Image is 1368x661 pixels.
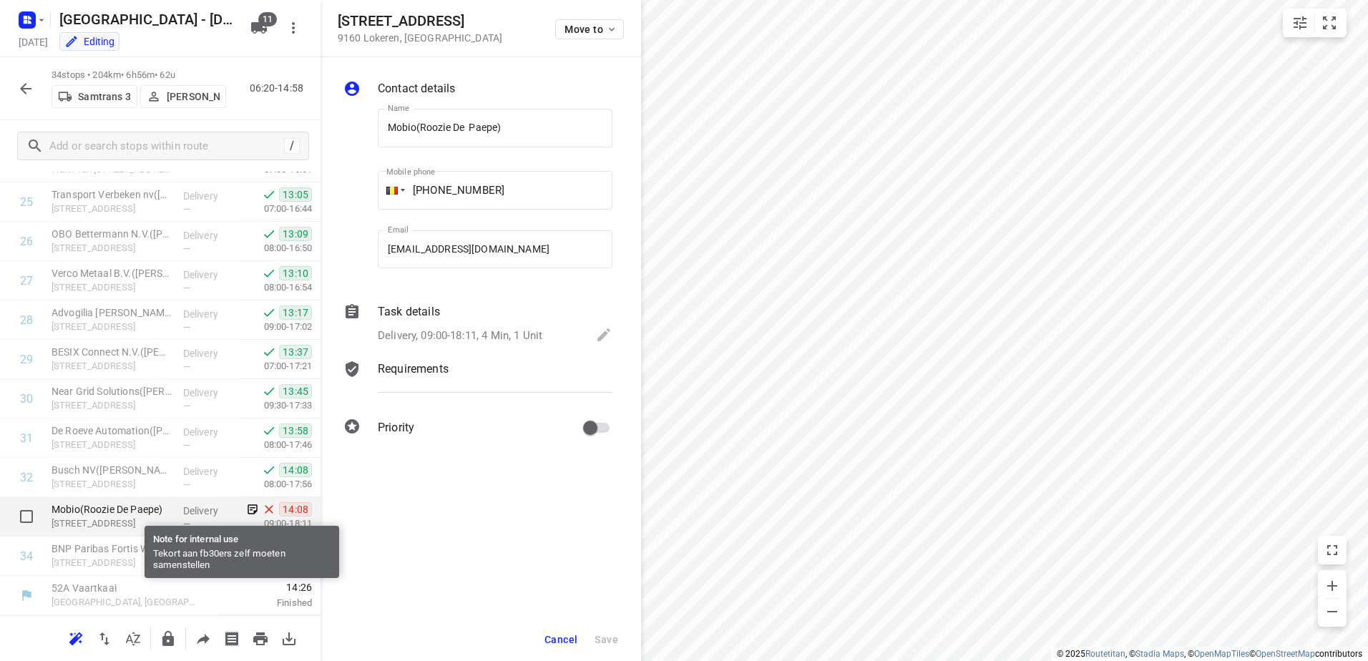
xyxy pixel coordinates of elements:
p: Spieveldstraat 41, Lokeren [52,438,172,452]
svg: Done [262,463,276,477]
h5: Project date [13,34,54,50]
span: — [183,361,190,372]
p: Delivery [183,307,236,321]
span: 13:45 [279,384,312,398]
p: 08:00-16:54 [241,280,312,295]
div: 31 [20,431,33,445]
label: Mobile phone [386,168,435,176]
p: 09:00-18:11 [241,516,312,531]
div: small contained button group [1283,9,1347,37]
span: Share route [189,631,218,645]
span: Print shipping labels [218,631,246,645]
span: — [183,519,190,529]
div: / [284,138,300,154]
div: 34 [20,549,33,563]
span: — [183,401,190,411]
svg: Done [262,542,276,556]
div: 27 [20,274,33,288]
button: Fit zoom [1315,9,1344,37]
svg: Done [262,227,276,241]
a: OpenMapTiles [1194,649,1249,659]
div: Belgium: + 32 [378,171,405,210]
p: Wissenstraat 2, Dendermonde [52,241,172,255]
span: 11 [258,12,277,26]
span: — [183,204,190,215]
span: — [183,479,190,490]
svg: Skipped [262,502,276,516]
span: 14:08 [279,502,312,516]
p: Verco Metaal B.V.(Hans Van der Poorten) [52,266,172,280]
p: 07:00-17:21 [241,359,312,373]
span: Cancel [544,634,577,645]
p: Baaikensstraat 21/1, Zele [52,359,172,373]
p: Priority [378,419,414,436]
button: Cancel [539,627,583,652]
p: BESIX Connect N.V.(Katrien van Hyfte) [52,345,172,359]
p: Delivery [183,543,236,557]
li: © 2025 , © , © © contributors [1057,649,1362,659]
svg: Done [262,305,276,320]
input: Add or search stops within route [49,135,284,157]
p: Mobio(Roozie De Paepe) [52,502,172,516]
input: 1 (702) 123-4567 [378,171,612,210]
button: Map settings [1286,9,1314,37]
p: [STREET_ADDRESS] [52,398,172,413]
p: 08:00-17:56 [241,477,312,491]
p: Delivery [183,386,236,400]
p: [GEOGRAPHIC_DATA], [GEOGRAPHIC_DATA] [52,595,200,609]
span: Move to [565,24,617,35]
span: Download route [275,631,303,645]
p: Wissenstraat 10, Dendermonde [52,280,172,295]
div: Requirements [343,361,612,403]
div: 29 [20,353,33,366]
button: Move to [555,19,624,39]
span: 13:37 [279,345,312,359]
svg: Done [262,266,276,280]
p: Delivery [183,504,236,518]
a: OpenStreetMap [1256,649,1315,659]
svg: Done [262,345,276,359]
svg: Done [262,384,276,398]
a: Stadia Maps [1135,649,1184,659]
p: 52A Vaartkaai [52,581,200,595]
svg: Edit [595,326,612,343]
p: [STREET_ADDRESS] [52,477,172,491]
span: — [183,283,190,293]
p: Near Grid Solutions(Bastin Castillo / Othman Danoun) [52,384,172,398]
p: 08:00-16:50 [241,241,312,255]
p: BNP Paribas Fortis Waasmunster(Mieke Vermeulen) [52,542,172,556]
div: 25 [20,195,33,209]
p: De Roeve Automation(Vicky Verschueren) [52,423,172,438]
div: Task detailsDelivery, 09:00-18:11, 4 Min, 1 Unit [343,303,612,346]
svg: Done [262,187,276,202]
span: 13:09 [279,227,312,241]
span: 14:26 [218,580,312,594]
p: Delivery [183,228,236,243]
span: 13:10 [279,266,312,280]
p: Busch NV([PERSON_NAME]) [52,463,172,477]
p: 08:00-17:46 [241,438,312,452]
p: Samtrans 3 [78,91,130,102]
div: 32 [20,471,33,484]
p: 09:00-17:02 [241,320,312,334]
span: — [183,440,190,451]
span: Sort by time window [119,631,147,645]
span: 14:26 [279,542,312,556]
div: 28 [20,313,33,327]
span: 13:58 [279,423,312,438]
button: Lock route [154,625,182,653]
div: 30 [20,392,33,406]
p: Finished [218,596,312,610]
p: Delivery [183,464,236,479]
p: 09:00-18:41 [241,556,312,570]
a: Routetitan [1085,649,1125,659]
span: Print route [246,631,275,645]
p: Delivery [183,425,236,439]
svg: Done [262,423,276,438]
p: [PERSON_NAME] [167,91,220,102]
p: Task details [378,303,440,320]
p: Delivery [183,189,236,203]
p: 09:30-17:33 [241,398,312,413]
p: Contact details [378,80,455,97]
p: 9160 Lokeren , [GEOGRAPHIC_DATA] [338,32,502,44]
